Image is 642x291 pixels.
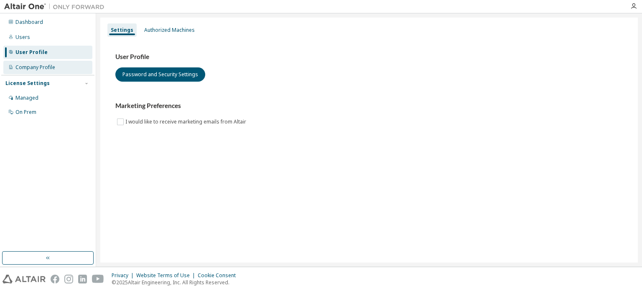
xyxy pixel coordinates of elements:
div: Dashboard [15,19,43,26]
p: © 2025 Altair Engineering, Inc. All Rights Reserved. [112,279,241,286]
div: Company Profile [15,64,55,71]
img: instagram.svg [64,275,73,283]
img: facebook.svg [51,275,59,283]
div: Users [15,34,30,41]
div: Privacy [112,272,136,279]
img: altair_logo.svg [3,275,46,283]
div: On Prem [15,109,36,116]
div: Authorized Machines [144,27,195,33]
label: I would like to receive marketing emails from Altair [125,117,248,127]
div: License Settings [5,80,50,87]
img: Altair One [4,3,109,11]
div: Website Terms of Use [136,272,198,279]
div: Cookie Consent [198,272,241,279]
h3: User Profile [115,53,623,61]
div: User Profile [15,49,48,56]
div: Managed [15,95,38,101]
img: linkedin.svg [78,275,87,283]
div: Settings [111,27,133,33]
h3: Marketing Preferences [115,102,623,110]
img: youtube.svg [92,275,104,283]
button: Password and Security Settings [115,67,205,82]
